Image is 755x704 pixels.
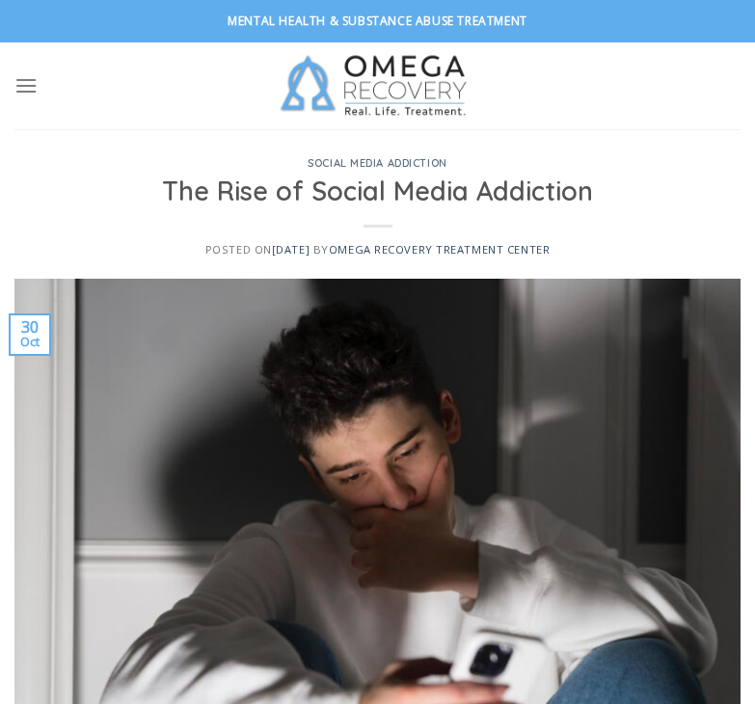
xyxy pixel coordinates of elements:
[38,175,717,208] h1: The Rise of Social Media Addiction
[228,13,527,29] strong: Mental Health & Substance Abuse Treatment
[329,242,550,257] a: Omega Recovery Treatment Center
[205,242,310,257] span: Posted on
[313,242,551,257] span: by
[14,62,38,109] a: Menu
[272,242,310,257] a: [DATE]
[308,156,446,170] a: social media addiction
[269,42,486,129] img: Omega Recovery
